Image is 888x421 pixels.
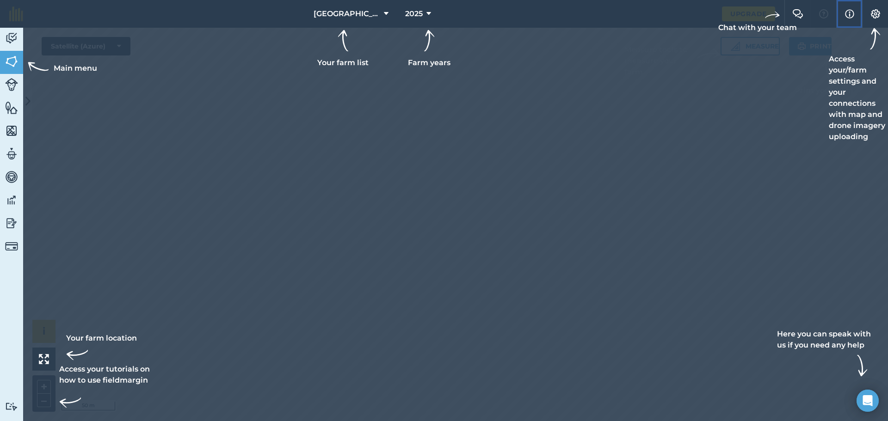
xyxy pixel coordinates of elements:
img: svg+xml;base64,PHN2ZyB4bWxucz0iaHR0cDovL3d3dy53My5vcmcvMjAwMC9zdmciIHdpZHRoPSI1NiIgaGVpZ2h0PSI2MC... [5,55,18,68]
img: A cog icon [870,9,881,18]
span: [GEOGRAPHIC_DATA] [314,8,380,19]
img: svg+xml;base64,PD94bWwgdmVyc2lvbj0iMS4wIiBlbmNvZGluZz0idXRmLTgiPz4KPCEtLSBHZW5lcmF0b3I6IEFkb2JlIE... [5,402,18,411]
div: Access your/farm settings and your connections with map and drone imagery uploading [829,28,888,142]
div: Access your tutorials on how to use fieldmargin [59,364,155,414]
img: svg+xml;base64,PD94bWwgdmVyc2lvbj0iMS4wIiBlbmNvZGluZz0idXRmLTgiPz4KPCEtLSBHZW5lcmF0b3I6IEFkb2JlIE... [5,193,18,207]
img: svg+xml;base64,PD94bWwgdmVyc2lvbj0iMS4wIiBlbmNvZGluZz0idXRmLTgiPz4KPCEtLSBHZW5lcmF0b3I6IEFkb2JlIE... [5,31,18,45]
div: Here you can speak with us if you need any help [777,329,873,377]
img: svg+xml;base64,PD94bWwgdmVyc2lvbj0iMS4wIiBlbmNvZGluZz0idXRmLTgiPz4KPCEtLSBHZW5lcmF0b3I6IEFkb2JlIE... [5,147,18,161]
img: svg+xml;base64,PHN2ZyB4bWxucz0iaHR0cDovL3d3dy53My5vcmcvMjAwMC9zdmciIHdpZHRoPSI1NiIgaGVpZ2h0PSI2MC... [5,124,18,138]
img: svg+xml;base64,PD94bWwgdmVyc2lvbj0iMS4wIiBlbmNvZGluZz0idXRmLTgiPz4KPCEtLSBHZW5lcmF0b3I6IEFkb2JlIE... [5,216,18,230]
div: Farm years [403,30,455,68]
button: Your farm location [32,348,55,371]
img: svg+xml;base64,PHN2ZyB4bWxucz0iaHR0cDovL3d3dy53My5vcmcvMjAwMC9zdmciIHdpZHRoPSIxNyIgaGVpZ2h0PSIxNy... [845,8,854,19]
div: Your farm list [317,30,369,68]
div: Chat with your team [718,7,797,33]
span: 2025 [405,8,423,19]
img: svg+xml;base64,PD94bWwgdmVyc2lvbj0iMS4wIiBlbmNvZGluZz0idXRmLTgiPz4KPCEtLSBHZW5lcmF0b3I6IEFkb2JlIE... [5,240,18,253]
div: Open Intercom Messenger [857,390,879,412]
img: Two speech bubbles overlapping with the left bubble in the forefront [792,9,803,18]
div: Your farm location [66,333,137,366]
div: Main menu [26,57,97,79]
img: svg+xml;base64,PD94bWwgdmVyc2lvbj0iMS4wIiBlbmNvZGluZz0idXRmLTgiPz4KPCEtLSBHZW5lcmF0b3I6IEFkb2JlIE... [5,170,18,184]
img: svg+xml;base64,PHN2ZyB4bWxucz0iaHR0cDovL3d3dy53My5vcmcvMjAwMC9zdmciIHdpZHRoPSI1NiIgaGVpZ2h0PSI2MC... [5,101,18,115]
img: Four arrows, one pointing top left, one top right, one bottom right and the last bottom left [39,354,49,364]
img: svg+xml;base64,PD94bWwgdmVyc2lvbj0iMS4wIiBlbmNvZGluZz0idXRmLTgiPz4KPCEtLSBHZW5lcmF0b3I6IEFkb2JlIE... [5,78,18,91]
